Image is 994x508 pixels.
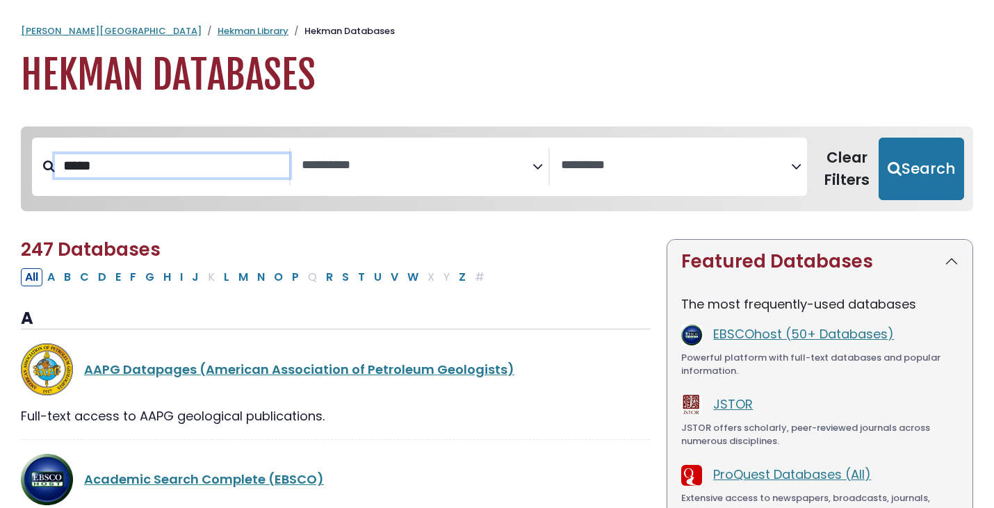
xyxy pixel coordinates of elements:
span: 247 Databases [21,237,161,262]
button: Filter Results C [76,268,93,286]
button: Filter Results A [43,268,59,286]
a: JSTOR [713,395,753,413]
button: Filter Results V [386,268,402,286]
button: Filter Results N [253,268,269,286]
button: Filter Results J [188,268,203,286]
button: Filter Results L [220,268,234,286]
button: Filter Results B [60,268,75,286]
a: Hekman Library [218,24,288,38]
button: Filter Results O [270,268,287,286]
a: ProQuest Databases (All) [713,466,871,483]
input: Search database by title or keyword [55,154,289,177]
button: Featured Databases [667,240,972,284]
a: [PERSON_NAME][GEOGRAPHIC_DATA] [21,24,202,38]
nav: Search filters [21,126,973,211]
h1: Hekman Databases [21,52,973,99]
button: Filter Results I [176,268,187,286]
button: Filter Results Z [455,268,470,286]
div: Powerful platform with full-text databases and popular information. [681,351,959,378]
p: The most frequently-used databases [681,295,959,313]
div: Full-text access to AAPG geological publications. [21,407,650,425]
button: Filter Results P [288,268,303,286]
div: Alpha-list to filter by first letter of database name [21,268,490,285]
a: EBSCOhost (50+ Databases) [713,325,894,343]
button: Filter Results M [234,268,252,286]
button: All [21,268,42,286]
button: Filter Results W [403,268,423,286]
textarea: Search [302,158,532,173]
div: JSTOR offers scholarly, peer-reviewed journals across numerous disciplines. [681,421,959,448]
button: Filter Results S [338,268,353,286]
button: Filter Results F [126,268,140,286]
button: Filter Results U [370,268,386,286]
h3: A [21,309,650,329]
a: AAPG Datapages (American Association of Petroleum Geologists) [84,361,514,378]
button: Filter Results H [159,268,175,286]
button: Filter Results T [354,268,369,286]
button: Filter Results G [141,268,158,286]
button: Submit for Search Results [879,138,964,200]
button: Filter Results R [322,268,337,286]
button: Clear Filters [815,138,879,200]
li: Hekman Databases [288,24,395,38]
button: Filter Results E [111,268,125,286]
button: Filter Results D [94,268,111,286]
a: Academic Search Complete (EBSCO) [84,470,324,488]
textarea: Search [561,158,791,173]
nav: breadcrumb [21,24,973,38]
